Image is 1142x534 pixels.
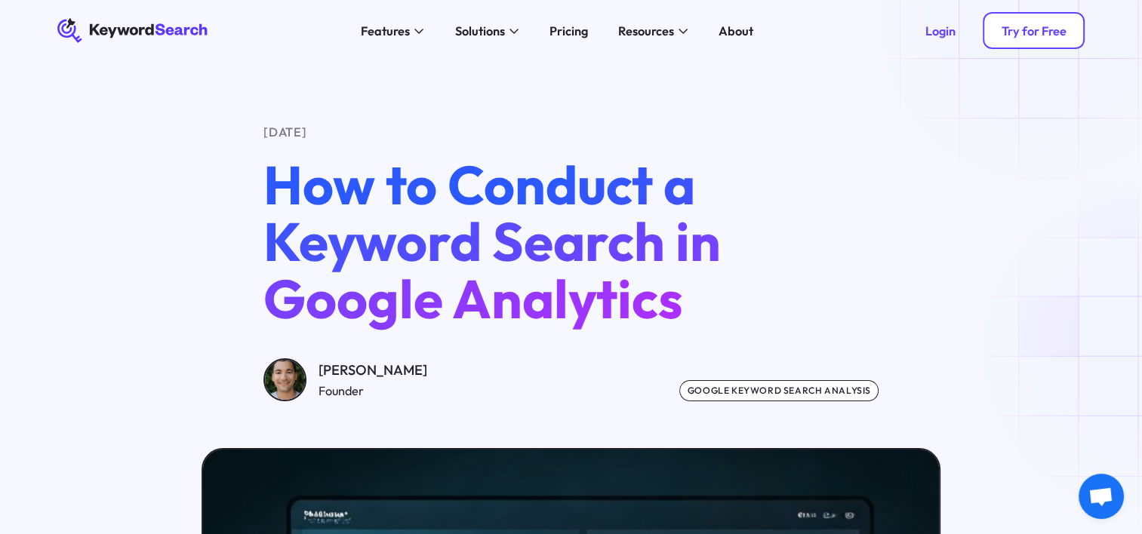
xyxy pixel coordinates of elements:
[454,22,504,40] div: Solutions
[549,22,588,40] div: Pricing
[679,380,879,402] div: google keyword search analysis
[319,360,427,382] div: [PERSON_NAME]
[361,22,410,40] div: Features
[263,151,721,333] span: How to Conduct a Keyword Search in Google Analytics
[263,123,879,141] div: [DATE]
[540,18,596,43] a: Pricing
[618,22,674,40] div: Resources
[907,12,974,49] a: Login
[719,22,753,40] div: About
[1002,23,1067,38] div: Try for Free
[983,12,1085,49] a: Try for Free
[1079,474,1124,519] a: Open chat
[925,23,956,38] div: Login
[710,18,762,43] a: About
[319,382,427,400] div: Founder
